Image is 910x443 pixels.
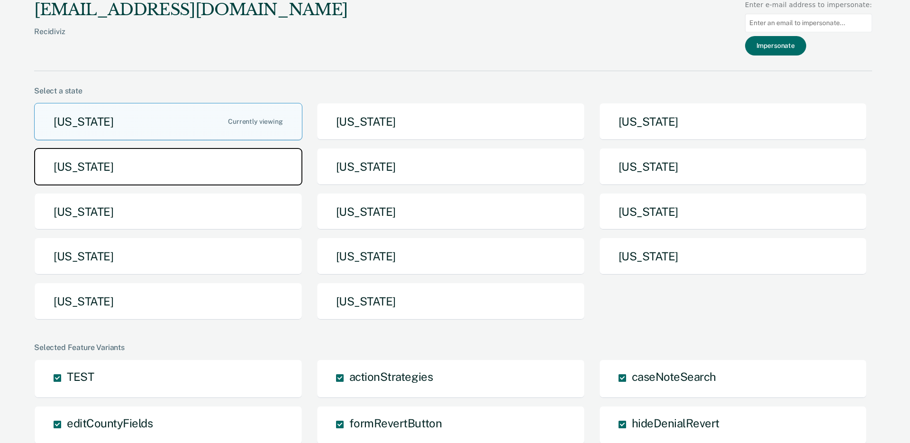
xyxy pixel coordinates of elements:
[317,103,585,140] button: [US_STATE]
[349,370,433,383] span: actionStrategies
[599,238,867,275] button: [US_STATE]
[317,193,585,231] button: [US_STATE]
[34,148,302,185] button: [US_STATE]
[34,86,872,95] div: Select a state
[599,103,867,140] button: [US_STATE]
[34,103,302,140] button: [US_STATE]
[317,148,585,185] button: [US_STATE]
[34,27,348,51] div: Recidiviz
[34,343,872,352] div: Selected Feature Variants
[745,36,806,55] button: Impersonate
[34,283,302,320] button: [US_STATE]
[34,238,302,275] button: [US_STATE]
[599,193,867,231] button: [US_STATE]
[632,370,716,383] span: caseNoteSearch
[317,283,585,320] button: [US_STATE]
[599,148,867,185] button: [US_STATE]
[34,193,302,231] button: [US_STATE]
[317,238,585,275] button: [US_STATE]
[745,14,872,32] input: Enter an email to impersonate...
[67,416,153,430] span: editCountyFields
[632,416,719,430] span: hideDenialRevert
[67,370,94,383] span: TEST
[349,416,442,430] span: formRevertButton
